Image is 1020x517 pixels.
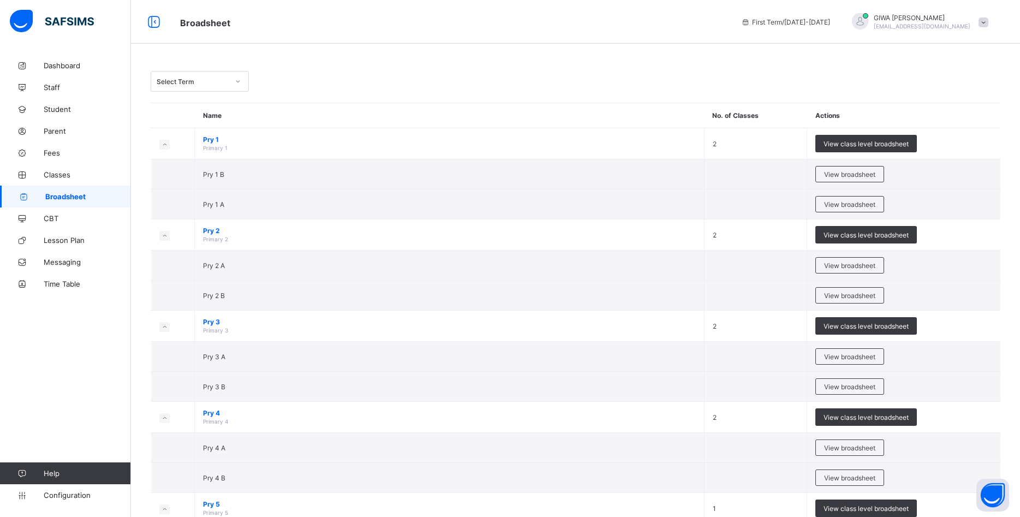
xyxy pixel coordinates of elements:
span: Staff [44,83,131,92]
span: session/term information [741,18,830,26]
span: View broadsheet [824,170,875,179]
span: Time Table [44,280,131,288]
span: Parent [44,127,131,135]
span: Dashboard [44,61,131,70]
th: Name [195,103,705,128]
span: Configuration [44,491,130,500]
a: View class level broadsheet [815,500,917,508]
span: Primary 1 [203,145,228,151]
span: Primary 2 [203,236,228,242]
span: Primary 3 [203,327,228,334]
th: No. of Classes [704,103,807,128]
span: View class level broadsheet [824,504,909,513]
span: Pry 3 B [203,383,225,391]
span: Pry 5 [203,500,696,508]
span: View class level broadsheet [824,322,909,330]
span: Pry 1 B [203,170,224,179]
span: GIWA [PERSON_NAME] [874,14,970,22]
a: View broadsheet [815,439,884,448]
span: Pry 1 [203,135,696,144]
span: View broadsheet [824,200,875,209]
button: Open asap [976,479,1009,512]
span: View broadsheet [824,292,875,300]
a: View class level broadsheet [815,317,917,325]
span: [EMAIL_ADDRESS][DOMAIN_NAME] [874,23,970,29]
span: Primary 5 [203,509,228,516]
span: View class level broadsheet [824,140,909,148]
span: Classes [44,170,131,179]
a: View broadsheet [815,166,884,174]
span: Pry 4 B [203,474,225,482]
div: GIWAJEROME [841,13,994,31]
span: View broadsheet [824,353,875,361]
span: Broadsheet [45,192,131,201]
a: View class level broadsheet [815,226,917,234]
span: Fees [44,148,131,157]
a: View class level broadsheet [815,135,917,143]
span: 2 [713,140,717,148]
span: View class level broadsheet [824,231,909,239]
a: View broadsheet [815,348,884,356]
span: View class level broadsheet [824,413,909,421]
a: View broadsheet [815,287,884,295]
span: View broadsheet [824,262,875,270]
a: View class level broadsheet [815,408,917,417]
span: Pry 3 [203,318,696,326]
span: Pry 2 [203,227,696,235]
span: Pry 4 A [203,444,225,452]
span: Messaging [44,258,131,266]
span: View broadsheet [824,383,875,391]
span: View broadsheet [824,474,875,482]
span: 1 [713,504,716,513]
a: View broadsheet [815,378,884,387]
span: 2 [713,231,717,239]
span: Pry 3 A [203,353,225,361]
span: Pry 4 [203,409,696,417]
a: View broadsheet [815,257,884,265]
span: Primary 4 [203,418,228,425]
a: View broadsheet [815,470,884,478]
span: Help [44,469,130,478]
span: CBT [44,214,131,223]
a: View broadsheet [815,196,884,204]
span: Student [44,105,131,114]
th: Actions [807,103,1000,128]
span: Pry 1 A [203,200,224,209]
span: Pry 2 A [203,262,225,270]
span: Lesson Plan [44,236,131,245]
span: 2 [713,322,717,330]
span: View broadsheet [824,444,875,452]
span: Pry 2 B [203,292,225,300]
span: 2 [713,413,717,421]
div: Select Term [157,78,229,86]
img: safsims [10,10,94,33]
span: Broadsheet [180,17,230,28]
